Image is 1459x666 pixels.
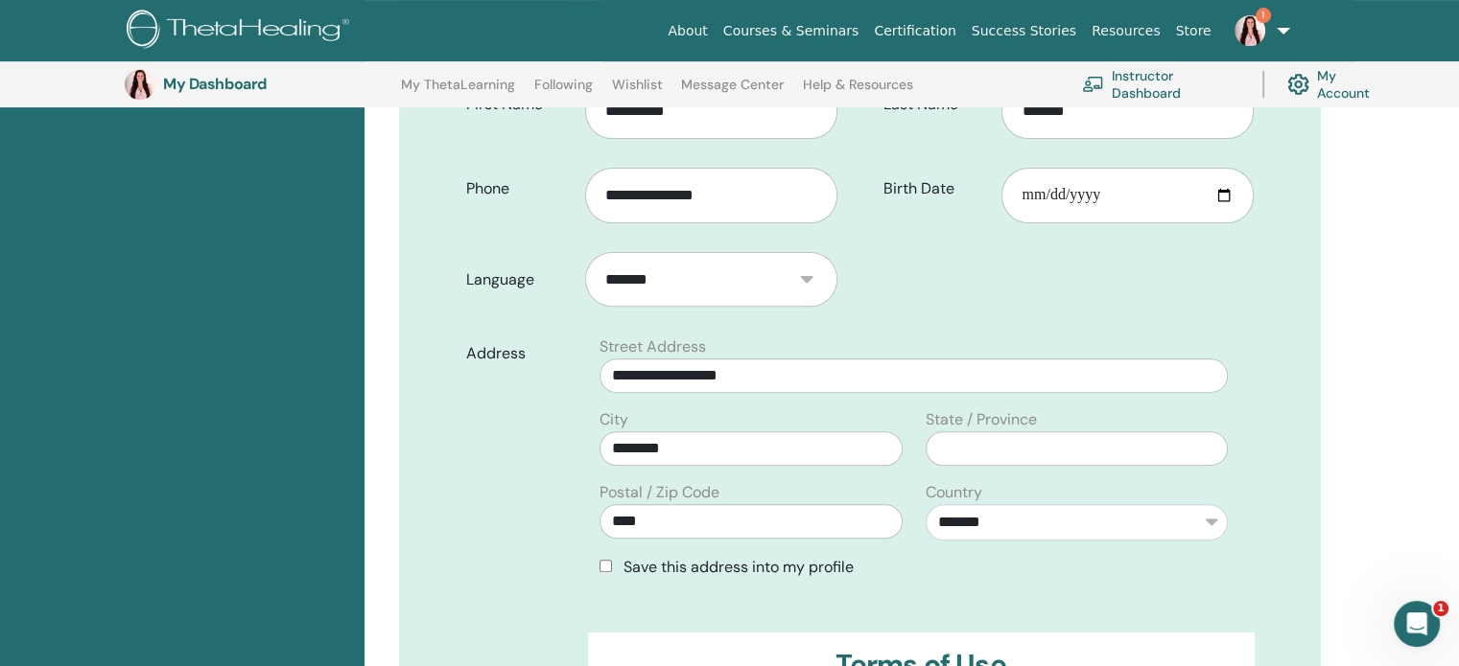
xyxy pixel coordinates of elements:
[534,77,593,107] a: Following
[1082,63,1239,105] a: Instructor Dashboard
[964,13,1084,49] a: Success Stories
[716,13,867,49] a: Courses & Seminars
[600,481,719,504] label: Postal / Zip Code
[401,77,515,107] a: My ThetaLearning
[127,10,356,53] img: logo.png
[926,408,1037,431] label: State / Province
[926,481,982,504] label: Country
[163,75,355,93] h3: My Dashboard
[452,262,585,298] label: Language
[869,171,1002,207] label: Birth Date
[1082,76,1104,92] img: chalkboard-teacher.svg
[1256,8,1271,23] span: 1
[600,335,706,358] label: Street Address
[1287,69,1309,101] img: cog.svg
[660,13,715,49] a: About
[600,408,628,431] label: City
[1433,601,1448,616] span: 1
[612,77,663,107] a: Wishlist
[452,171,585,207] label: Phone
[681,77,784,107] a: Message Center
[1235,15,1265,46] img: default.jpg
[803,77,913,107] a: Help & Resources
[1394,601,1440,647] iframe: Intercom live chat
[866,13,963,49] a: Certification
[624,557,854,577] span: Save this address into my profile
[1287,63,1389,105] a: My Account
[1168,13,1219,49] a: Store
[1084,13,1168,49] a: Resources
[452,335,588,372] label: Address
[125,69,155,100] img: default.jpg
